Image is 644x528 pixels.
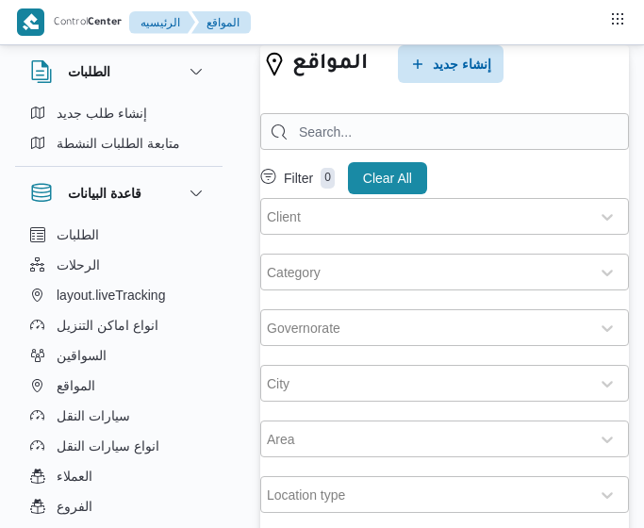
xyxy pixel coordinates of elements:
button: الفروع [23,491,215,521]
span: layout.liveTracking [57,284,165,306]
span: الطلبات [57,223,99,246]
button: إنشاء طلب جديد [23,98,215,128]
span: سيارات النقل [57,404,130,427]
button: انواع سيارات النقل [23,431,215,461]
button: layout.liveTracking [23,280,215,310]
span: إنشاء جديد [433,53,491,75]
span: إنشاء طلب جديد [57,102,147,124]
div: Category [267,265,321,280]
img: X8yXhbKr1z7QwAAAABJRU5ErkJggg== [17,8,44,36]
div: Client [267,209,301,224]
span: الفروع [57,495,92,518]
span: السواقين [57,344,107,367]
button: المواقع [23,371,215,401]
button: الطلبات [23,220,215,250]
p: 0 [321,168,335,189]
div: Governorate [267,321,340,336]
span: متابعة الطلبات النشطة [57,132,180,155]
div: Area [267,432,295,447]
button: متابعة الطلبات النشطة [23,128,215,158]
button: المواقع [191,11,251,34]
div: Location type [267,487,345,503]
div: الطلبات [15,98,223,166]
button: الطلبات [30,60,207,83]
button: الرحلات [23,250,215,280]
span: انواع سيارات النقل [57,435,159,457]
p: Filter [284,171,313,186]
b: Center [88,17,122,28]
button: السواقين [23,340,215,371]
button: قاعدة البيانات [30,182,207,205]
button: Clear All [348,162,427,194]
span: المواقع [57,374,95,397]
h2: المواقع [292,48,368,81]
button: العملاء [23,461,215,491]
span: الرحلات [57,254,100,276]
span: انواع اماكن التنزيل [57,314,158,337]
button: الرئيسيه [129,11,195,34]
div: City [267,376,289,391]
input: Search... [260,113,629,150]
h3: الطلبات [68,60,110,83]
h3: قاعدة البيانات [68,182,141,205]
button: سيارات النقل [23,401,215,431]
span: العملاء [57,465,92,487]
button: إنشاء جديد [398,45,504,83]
button: انواع اماكن التنزيل [23,310,215,340]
